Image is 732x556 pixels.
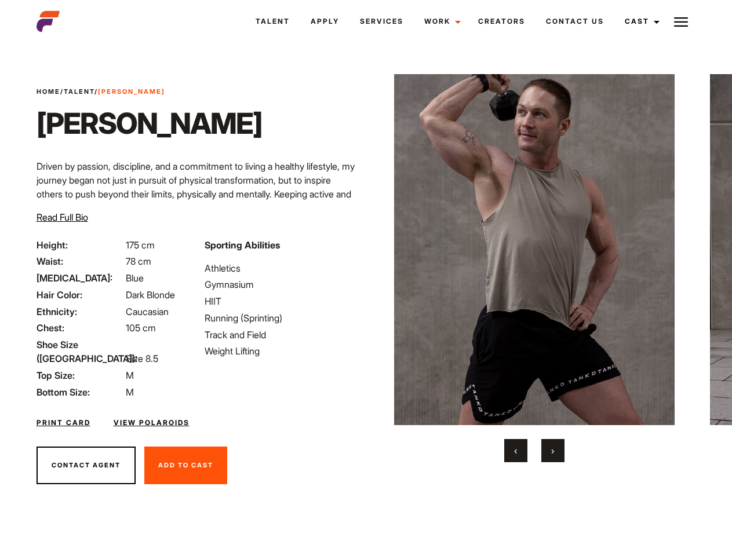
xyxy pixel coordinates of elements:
[205,239,280,251] strong: Sporting Abilities
[205,294,359,308] li: HIIT
[414,6,468,37] a: Work
[349,6,414,37] a: Services
[37,238,123,252] span: Height:
[37,271,123,285] span: [MEDICAL_DATA]:
[37,418,90,428] a: Print Card
[126,370,134,381] span: M
[37,385,123,399] span: Bottom Size:
[514,445,517,456] span: Previous
[126,353,158,364] span: Size 8.5
[300,6,349,37] a: Apply
[37,87,60,96] a: Home
[37,447,136,485] button: Contact Agent
[37,87,165,97] span: / /
[126,289,175,301] span: Dark Blonde
[37,159,359,229] p: Driven by passion, discipline, and a commitment to living a healthy lifestyle, my journey began n...
[205,261,359,275] li: Athletics
[468,6,536,37] a: Creators
[126,255,151,267] span: 78 cm
[205,277,359,291] li: Gymnasium
[205,311,359,325] li: Running (Sprinting)
[37,321,123,335] span: Chest:
[144,447,227,485] button: Add To Cast
[37,305,123,319] span: Ethnicity:
[37,288,123,302] span: Hair Color:
[126,322,156,334] span: 105 cm
[126,386,134,398] span: M
[674,15,688,29] img: Burger icon
[205,344,359,358] li: Weight Lifting
[114,418,190,428] a: View Polaroids
[37,10,60,33] img: cropped-aefm-brand-fav-22-square.png
[614,6,667,37] a: Cast
[37,106,262,141] h1: [PERSON_NAME]
[64,87,94,96] a: Talent
[245,6,300,37] a: Talent
[98,87,165,96] strong: [PERSON_NAME]
[126,239,155,251] span: 175 cm
[551,445,554,456] span: Next
[205,328,359,342] li: Track and Field
[37,254,123,268] span: Waist:
[37,338,123,365] span: Shoe Size ([GEOGRAPHIC_DATA]):
[126,306,169,317] span: Caucasian
[536,6,614,37] a: Contact Us
[37,210,88,224] button: Read Full Bio
[126,272,144,284] span: Blue
[158,461,213,469] span: Add To Cast
[37,368,123,382] span: Top Size:
[37,211,88,223] span: Read Full Bio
